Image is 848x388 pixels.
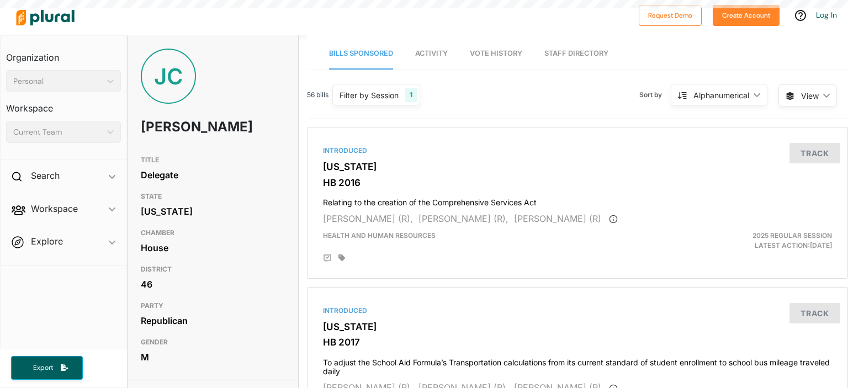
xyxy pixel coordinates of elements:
h3: STATE [141,190,285,203]
span: [PERSON_NAME] (R), [418,213,508,224]
a: Staff Directory [544,38,608,70]
h3: [US_STATE] [323,161,832,172]
div: Republican [141,312,285,329]
h3: HB 2016 [323,177,832,188]
span: Export [25,363,61,373]
h3: HB 2017 [323,337,832,348]
div: 1 [405,88,417,102]
a: Log In [816,10,837,20]
div: 46 [141,276,285,293]
button: Track [789,143,840,163]
div: Filter by Session [340,89,399,101]
button: Track [789,303,840,323]
h3: Organization [6,41,121,66]
button: Request Demo [639,5,702,26]
span: [PERSON_NAME] (R) [514,213,601,224]
a: Vote History [470,38,522,70]
h3: [US_STATE] [323,321,832,332]
span: Activity [415,49,448,57]
span: Health and Human Resources [323,231,436,240]
button: Create Account [713,5,780,26]
span: 2025 Regular Session [752,231,832,240]
div: JC [141,49,196,104]
div: Alphanumerical [693,89,749,101]
a: Activity [415,38,448,70]
h3: Workspace [6,92,121,116]
span: View [801,90,819,102]
div: Personal [13,76,103,87]
button: Export [11,356,83,380]
h1: [PERSON_NAME] [141,110,227,143]
span: 56 bills [307,90,328,100]
span: Bills Sponsored [329,49,393,57]
h3: TITLE [141,153,285,167]
div: Introduced [323,146,832,156]
a: Create Account [713,9,780,20]
h3: CHAMBER [141,226,285,240]
div: Add Position Statement [323,254,332,263]
h3: GENDER [141,336,285,349]
div: M [141,349,285,365]
div: House [141,240,285,256]
span: [PERSON_NAME] (R), [323,213,413,224]
span: Vote History [470,49,522,57]
div: [US_STATE] [141,203,285,220]
h3: DISTRICT [141,263,285,276]
h4: Relating to the creation of the Comprehensive Services Act [323,193,832,208]
div: Latest Action: [DATE] [665,231,840,251]
div: Current Team [13,126,103,138]
h4: To adjust the School Aid Formula’s Transportation calculations from its current standard of stude... [323,353,832,377]
h3: PARTY [141,299,285,312]
div: Delegate [141,167,285,183]
div: Add tags [338,254,345,262]
div: Introduced [323,306,832,316]
h2: Search [31,169,60,182]
a: Request Demo [639,9,702,20]
a: Bills Sponsored [329,38,393,70]
span: Sort by [639,90,671,100]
